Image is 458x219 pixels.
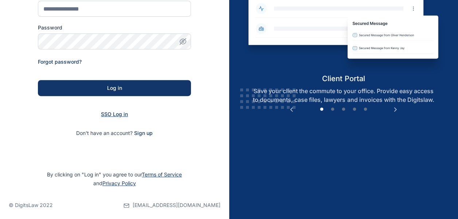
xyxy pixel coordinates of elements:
a: SSO Log in [101,111,128,117]
div: Log in [50,84,179,92]
a: Sign up [134,130,153,136]
p: © DigitsLaw 2022 [9,202,53,209]
span: [EMAIL_ADDRESS][DOMAIN_NAME] [133,202,220,209]
button: 2 [329,106,336,113]
h5: client portal [242,73,445,84]
button: 5 [362,106,369,113]
p: Save your client the commute to your office. Provide easy access to documents, case files, lawyer... [242,87,445,104]
button: 4 [351,106,358,113]
p: By clicking on "Log in" you agree to our [9,170,220,188]
label: Password [38,24,191,31]
button: 1 [318,106,325,113]
span: and [93,180,136,186]
button: Log in [38,80,191,96]
a: Terms of Service [142,171,182,178]
p: Don't have an account? [38,130,191,137]
a: Privacy Policy [102,180,136,186]
button: Next [392,106,399,113]
a: Forgot password? [38,59,82,65]
button: Previous [288,106,295,113]
span: Sign up [134,130,153,137]
button: 3 [340,106,347,113]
